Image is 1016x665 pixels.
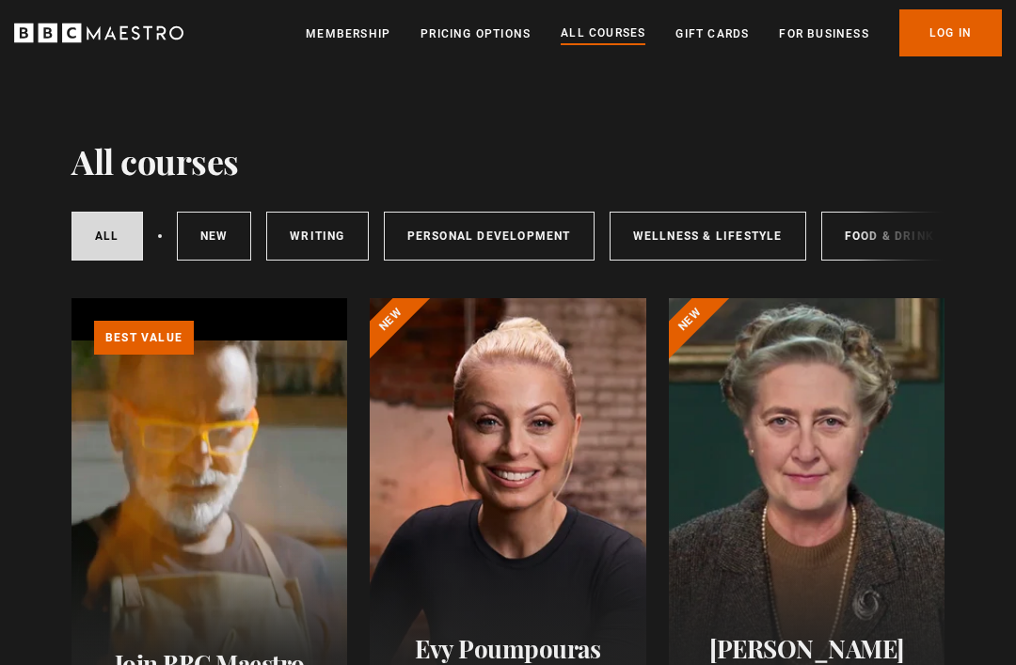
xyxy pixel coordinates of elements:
[691,634,922,663] h2: [PERSON_NAME]
[392,634,623,663] h2: Evy Poumpouras
[306,24,390,43] a: Membership
[94,321,194,355] p: Best value
[71,212,143,261] a: All
[384,212,595,261] a: Personal Development
[177,212,252,261] a: New
[266,212,368,261] a: Writing
[14,19,183,47] svg: BBC Maestro
[421,24,531,43] a: Pricing Options
[306,9,1002,56] nav: Primary
[821,212,958,261] a: Food & Drink
[561,24,645,44] a: All Courses
[899,9,1002,56] a: Log In
[675,24,749,43] a: Gift Cards
[779,24,868,43] a: For business
[610,212,806,261] a: Wellness & Lifestyle
[71,141,239,181] h1: All courses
